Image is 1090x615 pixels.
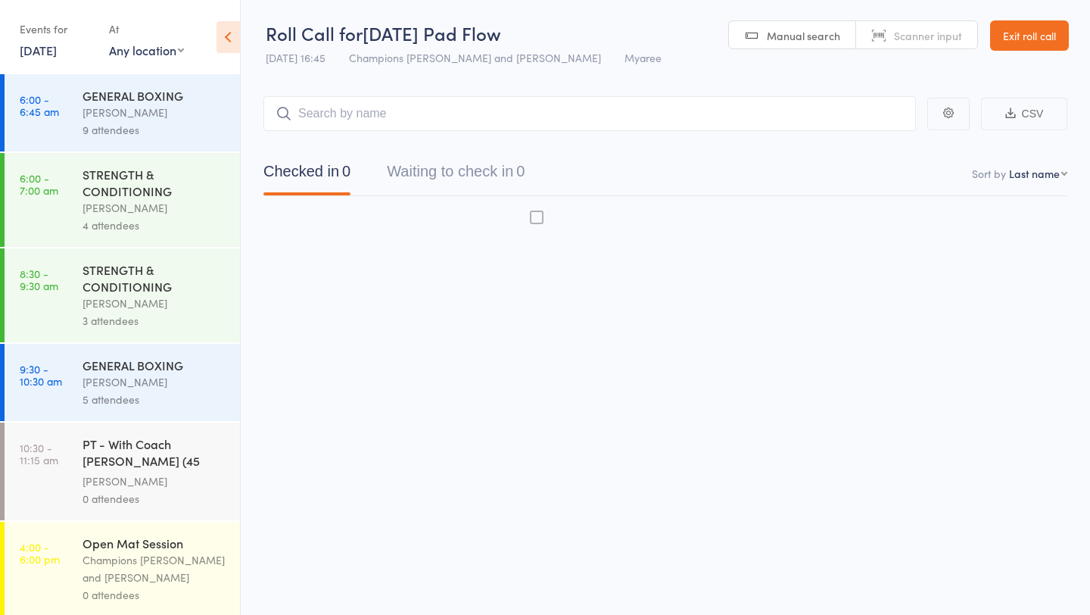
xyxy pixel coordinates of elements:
div: 0 attendees [83,490,227,507]
a: 8:30 -9:30 amSTRENGTH & CONDITIONING[PERSON_NAME]3 attendees [5,248,240,342]
div: 4 attendees [83,217,227,234]
div: STRENGTH & CONDITIONING [83,166,227,199]
button: Checked in0 [263,155,350,195]
a: Exit roll call [990,20,1069,51]
time: 6:00 - 7:00 am [20,172,58,196]
time: 6:00 - 6:45 am [20,93,59,117]
time: 4:00 - 6:00 pm [20,541,60,565]
label: Sort by [972,166,1006,181]
div: Champions [PERSON_NAME] and [PERSON_NAME] [83,551,227,586]
a: [DATE] [20,42,57,58]
div: 9 attendees [83,121,227,139]
button: Waiting to check in0 [387,155,525,195]
div: 5 attendees [83,391,227,408]
time: 8:30 - 9:30 am [20,267,58,292]
a: 6:00 -7:00 amSTRENGTH & CONDITIONING[PERSON_NAME]4 attendees [5,153,240,247]
div: Last name [1009,166,1060,181]
span: Champions [PERSON_NAME] and [PERSON_NAME] [349,50,601,65]
button: CSV [981,98,1067,130]
div: [PERSON_NAME] [83,373,227,391]
div: 3 attendees [83,312,227,329]
span: [DATE] Pad Flow [363,20,501,45]
div: STRENGTH & CONDITIONING [83,261,227,295]
span: Myaree [624,50,662,65]
span: Manual search [767,28,840,43]
div: [PERSON_NAME] [83,473,227,490]
div: GENERAL BOXING [83,357,227,373]
div: Events for [20,17,94,42]
a: 10:30 -11:15 amPT - With Coach [PERSON_NAME] (45 minutes)[PERSON_NAME]0 attendees [5,423,240,520]
div: PT - With Coach [PERSON_NAME] (45 minutes) [83,435,227,473]
div: At [109,17,184,42]
a: 9:30 -10:30 amGENERAL BOXING[PERSON_NAME]5 attendees [5,344,240,421]
time: 10:30 - 11:15 am [20,442,58,466]
div: Any location [109,42,184,58]
div: [PERSON_NAME] [83,295,227,312]
span: Scanner input [894,28,962,43]
div: [PERSON_NAME] [83,199,227,217]
div: [PERSON_NAME] [83,104,227,121]
div: GENERAL BOXING [83,87,227,104]
div: Open Mat Session [83,535,227,551]
span: [DATE] 16:45 [266,50,325,65]
input: Search by name [263,96,916,131]
div: 0 [342,163,350,180]
div: 0 [516,163,525,180]
a: 6:00 -6:45 amGENERAL BOXING[PERSON_NAME]9 attendees [5,74,240,151]
div: 0 attendees [83,586,227,604]
time: 9:30 - 10:30 am [20,363,62,387]
span: Roll Call for [266,20,363,45]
